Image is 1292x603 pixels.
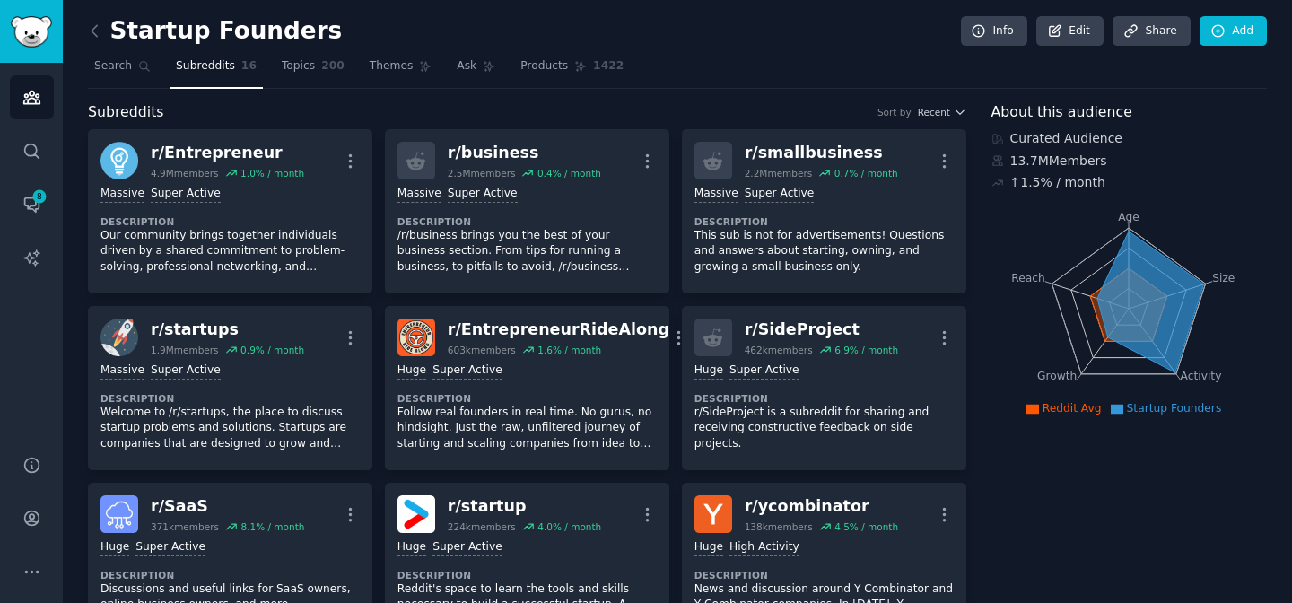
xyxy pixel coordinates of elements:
[729,363,799,380] div: Super Active
[385,129,669,293] a: r/business2.5Mmembers0.4% / monthMassiveSuper ActiveDescription/r/business brings you the best of...
[275,52,351,89] a: Topics200
[694,228,954,275] p: This sub is not for advertisements! Questions and answers about starting, owning, and growing a s...
[151,142,304,164] div: r/ Entrepreneur
[397,539,426,556] div: Huge
[100,186,144,203] div: Massive
[151,319,304,341] div: r/ startups
[745,142,898,164] div: r/ smallbusiness
[100,142,138,179] img: Entrepreneur
[450,52,502,89] a: Ask
[151,520,219,533] div: 371k members
[282,58,315,74] span: Topics
[100,539,129,556] div: Huge
[991,101,1132,124] span: About this audience
[694,186,738,203] div: Massive
[397,405,657,452] p: Follow real founders in real time. No gurus, no hindsight. Just the raw, unfiltered journey of st...
[745,167,813,179] div: 2.2M members
[1010,173,1105,192] div: ↑ 1.5 % / month
[100,405,360,452] p: Welcome to /r/startups, the place to discuss startup problems and solutions. Startups are compani...
[88,101,164,124] span: Subreddits
[729,539,799,556] div: High Activity
[100,215,360,228] dt: Description
[593,58,624,74] span: 1422
[240,167,304,179] div: 1.0 % / month
[397,215,657,228] dt: Description
[457,58,476,74] span: Ask
[135,539,205,556] div: Super Active
[537,520,601,533] div: 4.0 % / month
[834,167,898,179] div: 0.7 % / month
[240,520,304,533] div: 8.1 % / month
[1113,16,1190,47] a: Share
[100,319,138,356] img: startups
[1036,16,1104,47] a: Edit
[537,167,601,179] div: 0.4 % / month
[397,228,657,275] p: /r/business brings you the best of your business section. From tips for running a business, to pi...
[745,495,898,518] div: r/ ycombinator
[1118,211,1139,223] tspan: Age
[694,363,723,380] div: Huge
[537,344,601,356] div: 1.6 % / month
[1180,370,1221,382] tspan: Activity
[877,106,912,118] div: Sort by
[151,363,221,380] div: Super Active
[397,569,657,581] dt: Description
[241,58,257,74] span: 16
[1043,402,1102,415] span: Reddit Avg
[694,405,954,452] p: r/SideProject is a subreddit for sharing and receiving constructive feedback on side projects.
[88,52,157,89] a: Search
[100,228,360,275] p: Our community brings together individuals driven by a shared commitment to problem-solving, profe...
[1212,271,1235,284] tspan: Size
[432,363,502,380] div: Super Active
[88,129,372,293] a: Entrepreneurr/Entrepreneur4.9Mmembers1.0% / monthMassiveSuper ActiveDescriptionOur community brin...
[514,52,630,89] a: Products1422
[370,58,414,74] span: Themes
[991,129,1268,148] div: Curated Audience
[834,520,898,533] div: 4.5 % / month
[151,186,221,203] div: Super Active
[448,167,516,179] div: 2.5M members
[151,344,219,356] div: 1.9M members
[397,495,435,533] img: startup
[520,58,568,74] span: Products
[240,344,304,356] div: 0.9 % / month
[385,306,669,470] a: EntrepreneurRideAlongr/EntrepreneurRideAlong603kmembers1.6% / monthHugeSuper ActiveDescriptionFol...
[448,495,601,518] div: r/ startup
[1011,271,1045,284] tspan: Reach
[694,539,723,556] div: Huge
[151,167,219,179] div: 4.9M members
[363,52,439,89] a: Themes
[961,16,1027,47] a: Info
[694,495,732,533] img: ycombinator
[31,190,48,203] span: 8
[1200,16,1267,47] a: Add
[100,495,138,533] img: SaaS
[432,539,502,556] div: Super Active
[745,520,813,533] div: 138k members
[397,319,435,356] img: EntrepreneurRideAlong
[745,319,898,341] div: r/ SideProject
[88,17,342,46] h2: Startup Founders
[176,58,235,74] span: Subreddits
[321,58,345,74] span: 200
[448,319,669,341] div: r/ EntrepreneurRideAlong
[694,392,954,405] dt: Description
[10,182,54,226] a: 8
[100,569,360,581] dt: Description
[1127,402,1222,415] span: Startup Founders
[745,186,815,203] div: Super Active
[100,363,144,380] div: Massive
[694,569,954,581] dt: Description
[448,142,601,164] div: r/ business
[1037,370,1077,382] tspan: Growth
[682,129,966,293] a: r/smallbusiness2.2Mmembers0.7% / monthMassiveSuper ActiveDescriptionThis sub is not for advertise...
[682,306,966,470] a: r/SideProject462kmembers6.9% / monthHugeSuper ActiveDescriptionr/SideProject is a subreddit for s...
[170,52,263,89] a: Subreddits16
[397,392,657,405] dt: Description
[694,215,954,228] dt: Description
[88,306,372,470] a: startupsr/startups1.9Mmembers0.9% / monthMassiveSuper ActiveDescriptionWelcome to /r/startups, th...
[397,363,426,380] div: Huge
[448,344,516,356] div: 603k members
[834,344,898,356] div: 6.9 % / month
[745,344,813,356] div: 462k members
